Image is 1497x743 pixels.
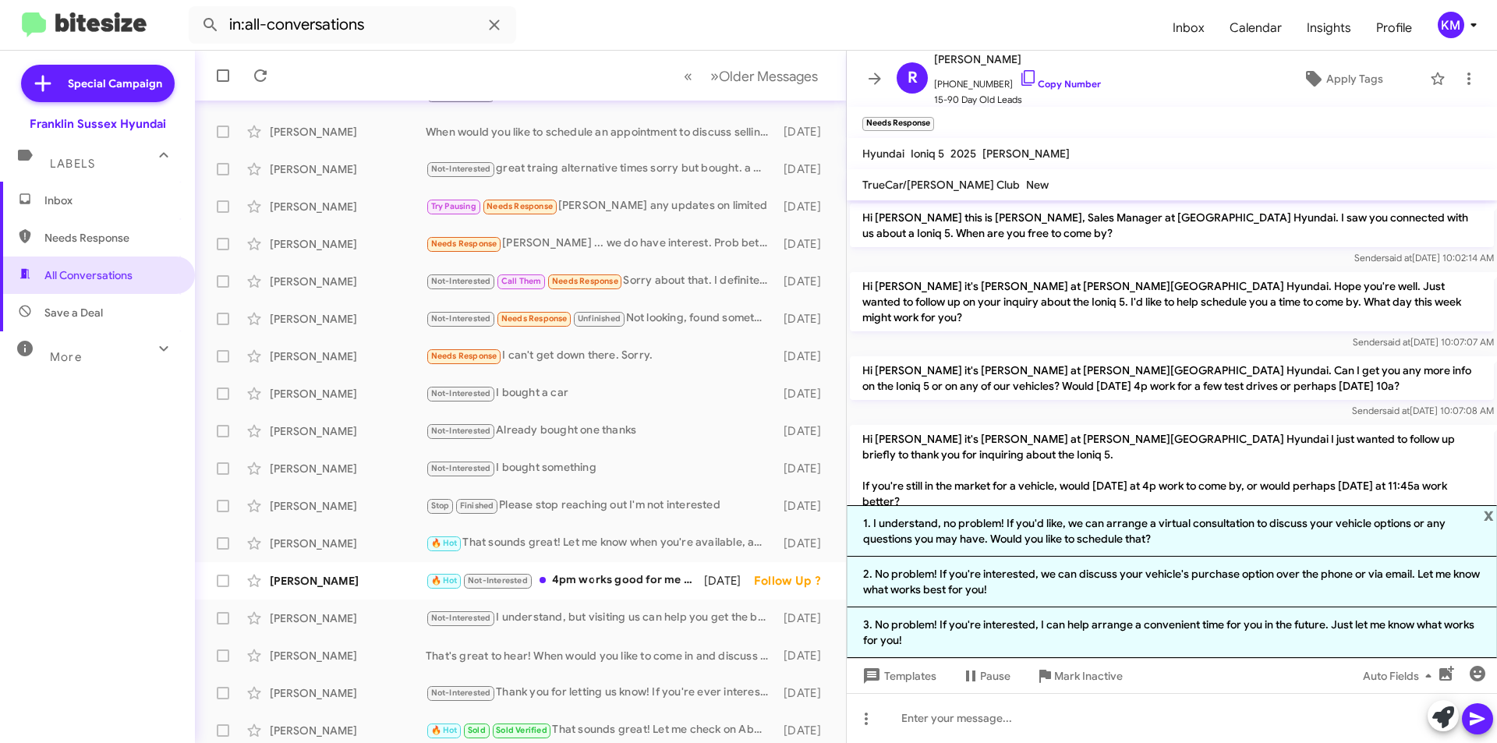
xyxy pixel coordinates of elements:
div: I bought something [426,459,776,477]
a: Calendar [1217,5,1294,51]
div: [PERSON_NAME] [270,274,426,289]
div: [PERSON_NAME] [270,124,426,140]
span: Pause [980,662,1010,690]
button: Apply Tags [1262,65,1422,93]
span: Sender [DATE] 10:07:07 AM [1353,336,1494,348]
div: [PERSON_NAME] [270,723,426,738]
span: Mark Inactive [1054,662,1123,690]
span: Not-Interested [431,613,491,623]
div: [PERSON_NAME] [270,199,426,214]
div: KM [1438,12,1464,38]
a: Special Campaign [21,65,175,102]
span: Labels [50,157,95,171]
span: Save a Deal [44,305,103,320]
nav: Page navigation example [675,60,827,92]
span: New [1026,178,1049,192]
span: said at [1383,336,1410,348]
span: Templates [859,662,936,690]
span: 15-90 Day Old Leads [934,92,1101,108]
div: [DATE] [776,498,833,514]
span: » [710,66,719,86]
div: [PERSON_NAME] [270,386,426,402]
div: I understand, but visiting us can help you get the best offer for your vehicle. When might you be... [426,609,776,627]
button: Pause [949,662,1023,690]
div: Sorry about that. I definitely didn't call or know about it. [426,272,776,290]
p: Hi [PERSON_NAME] it's [PERSON_NAME] at [PERSON_NAME][GEOGRAPHIC_DATA] Hyundai. Hope you're well. ... [850,272,1494,331]
div: [PERSON_NAME] [270,461,426,476]
span: Inbox [44,193,177,208]
div: I bought a car [426,384,776,402]
div: Follow Up ? [754,573,833,589]
span: TrueCar/[PERSON_NAME] Club [862,178,1020,192]
div: [DATE] [776,199,833,214]
div: [PERSON_NAME] [270,648,426,663]
span: Needs Response [431,351,497,361]
div: [DATE] [776,386,833,402]
div: Not looking, found something [426,310,776,327]
div: [DATE] [776,610,833,626]
span: Older Messages [719,68,818,85]
span: Not-Interested [431,276,491,286]
div: [PERSON_NAME] [270,161,426,177]
span: Sold Verified [496,725,547,735]
span: Not-Interested [468,575,528,586]
span: 🔥 Hot [431,575,458,586]
span: Sender [DATE] 10:02:14 AM [1354,252,1494,264]
span: Not-Interested [431,426,491,436]
span: More [50,350,82,364]
a: Profile [1364,5,1424,51]
div: [PERSON_NAME] [270,236,426,252]
div: [DATE] [776,124,833,140]
p: Hi [PERSON_NAME] it's [PERSON_NAME] at [PERSON_NAME][GEOGRAPHIC_DATA] Hyundai I just wanted to fo... [850,425,1494,515]
div: [PERSON_NAME] [270,573,426,589]
span: Try Pausing [431,201,476,211]
span: Needs Response [552,276,618,286]
span: R [908,65,918,90]
div: [DATE] [776,723,833,738]
button: KM [1424,12,1480,38]
span: Not-Interested [431,313,491,324]
span: Needs Response [44,230,177,246]
span: Not-Interested [431,463,491,473]
div: [DATE] [776,685,833,701]
li: 2. No problem! If you're interested, we can discuss your vehicle's purchase option over the phone... [847,557,1497,607]
span: 🔥 Hot [431,538,458,548]
a: Inbox [1160,5,1217,51]
span: Call Them [501,276,542,286]
div: 4pm works good for me when you get here ask for me. If I'm not available my co worker abby will b... [426,571,704,589]
div: [DATE] [776,274,833,289]
span: Not-Interested [431,164,491,174]
span: Auto Fields [1363,662,1438,690]
span: said at [1382,405,1410,416]
div: [PERSON_NAME] [270,349,426,364]
button: Previous [674,60,702,92]
span: Not-Interested [431,388,491,398]
span: x [1484,505,1494,524]
div: [DATE] [704,573,754,589]
div: [DATE] [776,349,833,364]
div: [DATE] [776,311,833,327]
small: Needs Response [862,117,934,131]
div: [PERSON_NAME] [270,685,426,701]
span: [PHONE_NUMBER] [934,69,1101,92]
div: [PERSON_NAME] [270,610,426,626]
p: Hi [PERSON_NAME] it's [PERSON_NAME] at [PERSON_NAME][GEOGRAPHIC_DATA] Hyundai. Can I get you any ... [850,356,1494,400]
div: [PERSON_NAME] [270,536,426,551]
div: That sounds great! Let me know when you're available, and we can schedule a time for you to visit... [426,534,776,552]
span: Sold [468,725,486,735]
button: Next [701,60,827,92]
div: [DATE] [776,648,833,663]
span: Finished [460,501,494,511]
div: [DATE] [776,423,833,439]
span: Hyundai [862,147,904,161]
span: Apply Tags [1326,65,1383,93]
div: When would you like to schedule an appointment to discuss selling your vehicle? Let me know what ... [426,124,776,140]
div: [DATE] [776,161,833,177]
div: That sounds great! Let me check on Abbey's availability. Which time works best for you, tonight o... [426,721,776,739]
span: Needs Response [501,313,568,324]
a: Insights [1294,5,1364,51]
div: [DATE] [776,536,833,551]
input: Search [189,6,516,44]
